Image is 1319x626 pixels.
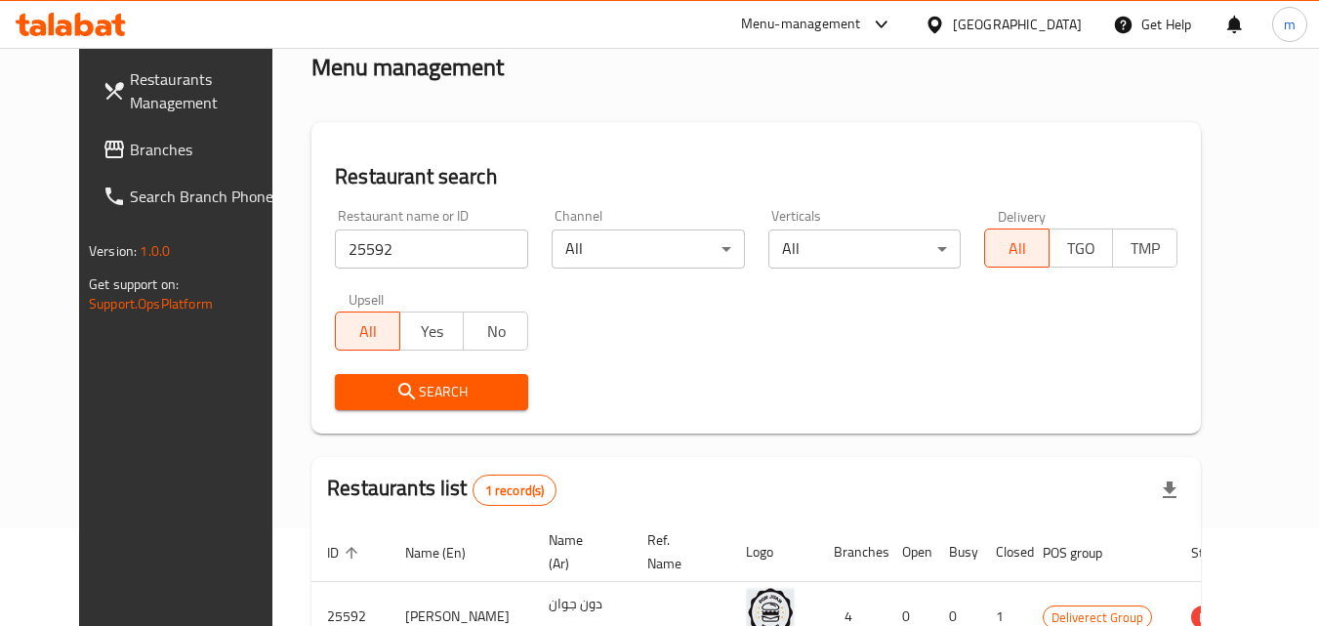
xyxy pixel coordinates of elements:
[399,312,465,351] button: Yes
[89,238,137,264] span: Version:
[130,67,284,114] span: Restaurants Management
[818,522,886,582] th: Branches
[89,291,213,316] a: Support.OpsPlatform
[327,541,364,564] span: ID
[984,229,1050,268] button: All
[130,185,284,208] span: Search Branch Phone
[953,14,1082,35] div: [GEOGRAPHIC_DATA]
[933,522,980,582] th: Busy
[768,230,962,269] div: All
[474,481,556,500] span: 1 record(s)
[647,528,707,575] span: Ref. Name
[472,317,520,346] span: No
[993,234,1042,263] span: All
[1057,234,1106,263] span: TGO
[552,230,745,269] div: All
[1146,467,1193,514] div: Export file
[335,162,1177,191] h2: Restaurant search
[549,528,608,575] span: Name (Ar)
[730,522,818,582] th: Logo
[87,56,300,126] a: Restaurants Management
[327,474,556,506] h2: Restaurants list
[473,475,557,506] div: Total records count
[130,138,284,161] span: Branches
[463,312,528,351] button: No
[1191,541,1255,564] span: Status
[1284,14,1296,35] span: m
[140,238,170,264] span: 1.0.0
[311,52,504,83] h2: Menu management
[335,374,528,410] button: Search
[335,312,400,351] button: All
[350,380,513,404] span: Search
[1043,541,1128,564] span: POS group
[405,541,491,564] span: Name (En)
[886,522,933,582] th: Open
[980,522,1027,582] th: Closed
[998,209,1047,223] label: Delivery
[87,126,300,173] a: Branches
[344,317,392,346] span: All
[89,271,179,297] span: Get support on:
[335,230,528,269] input: Search for restaurant name or ID..
[349,292,385,306] label: Upsell
[87,173,300,220] a: Search Branch Phone
[1121,234,1170,263] span: TMP
[408,317,457,346] span: Yes
[741,13,861,36] div: Menu-management
[1049,229,1114,268] button: TGO
[1112,229,1177,268] button: TMP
